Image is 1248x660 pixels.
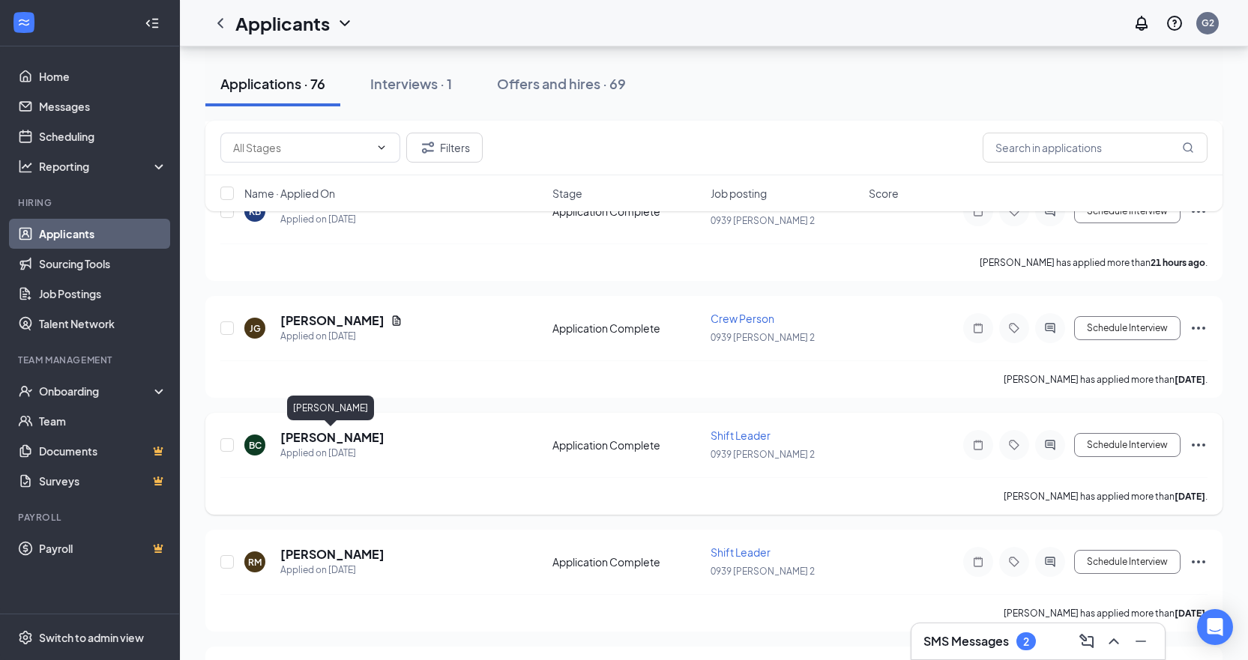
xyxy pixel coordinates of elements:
svg: ChevronUp [1105,632,1123,650]
a: Sourcing Tools [39,249,167,279]
a: Applicants [39,219,167,249]
svg: Tag [1005,556,1023,568]
a: Home [39,61,167,91]
h5: [PERSON_NAME] [280,546,385,563]
p: [PERSON_NAME] has applied more than . [1004,490,1208,503]
a: Job Postings [39,279,167,309]
div: Reporting [39,159,168,174]
div: Application Complete [552,321,702,336]
div: Applied on [DATE] [280,563,385,578]
div: Hiring [18,196,164,209]
span: 0939 [PERSON_NAME] 2 [711,566,815,577]
b: [DATE] [1175,374,1205,385]
span: Score [869,186,899,201]
svg: Filter [419,139,437,157]
span: Job posting [711,186,767,201]
svg: ChevronDown [336,14,354,32]
button: Schedule Interview [1074,433,1181,457]
div: JG [250,322,261,335]
svg: Tag [1005,322,1023,334]
svg: Minimize [1132,632,1150,650]
span: Stage [552,186,582,201]
svg: ChevronLeft [211,14,229,32]
svg: MagnifyingGlass [1182,142,1194,154]
div: [PERSON_NAME] [287,396,374,420]
h3: SMS Messages [923,633,1009,650]
svg: Note [969,556,987,568]
button: Minimize [1129,629,1153,653]
b: [DATE] [1175,491,1205,502]
div: Applied on [DATE] [280,446,385,461]
span: Crew Person [711,312,774,325]
div: Applied on [DATE] [280,329,403,344]
button: Schedule Interview [1074,316,1181,340]
div: BC [249,439,262,452]
div: Switch to admin view [39,630,144,645]
svg: ActiveChat [1041,322,1059,334]
div: Open Intercom Messenger [1197,609,1233,645]
a: Team [39,406,167,436]
svg: Note [969,439,987,451]
a: SurveysCrown [39,466,167,496]
div: Applications · 76 [220,74,325,93]
a: Messages [39,91,167,121]
svg: Notifications [1133,14,1151,32]
div: RM [248,556,262,569]
div: Interviews · 1 [370,74,452,93]
p: [PERSON_NAME] has applied more than . [1004,607,1208,620]
span: 0939 [PERSON_NAME] 2 [711,332,815,343]
div: Onboarding [39,384,154,399]
svg: ChevronDown [376,142,388,154]
span: 0939 [PERSON_NAME] 2 [711,449,815,460]
svg: UserCheck [18,384,33,399]
h5: [PERSON_NAME] [280,429,385,446]
svg: Tag [1005,439,1023,451]
svg: Ellipses [1190,436,1208,454]
span: Name · Applied On [244,186,335,201]
h1: Applicants [235,10,330,36]
span: Shift Leader [711,429,771,442]
svg: Collapse [145,16,160,31]
b: [DATE] [1175,608,1205,619]
a: Talent Network [39,309,167,339]
svg: Ellipses [1190,553,1208,571]
div: 2 [1023,635,1029,648]
svg: Settings [18,630,33,645]
svg: ComposeMessage [1078,632,1096,650]
a: DocumentsCrown [39,436,167,466]
a: Scheduling [39,121,167,151]
p: [PERSON_NAME] has applied more than . [980,256,1208,269]
div: Application Complete [552,554,702,569]
a: PayrollCrown [39,533,167,563]
div: Offers and hires · 69 [497,74,626,93]
svg: QuestionInfo [1166,14,1184,32]
b: 21 hours ago [1151,257,1205,268]
svg: ActiveChat [1041,556,1059,568]
svg: Document [391,315,403,327]
button: ChevronUp [1102,629,1126,653]
p: [PERSON_NAME] has applied more than . [1004,373,1208,386]
svg: ActiveChat [1041,439,1059,451]
div: G2 [1202,16,1214,29]
button: Filter Filters [406,133,483,163]
svg: Analysis [18,159,33,174]
button: ComposeMessage [1075,629,1099,653]
svg: Ellipses [1190,319,1208,337]
span: Shift Leader [711,545,771,559]
div: Team Management [18,354,164,366]
h5: [PERSON_NAME] [280,312,385,329]
div: Application Complete [552,438,702,452]
svg: WorkstreamLogo [16,15,31,30]
button: Schedule Interview [1074,550,1181,574]
input: Search in applications [983,133,1208,163]
div: Payroll [18,511,164,524]
input: All Stages [233,139,370,156]
svg: Note [969,322,987,334]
